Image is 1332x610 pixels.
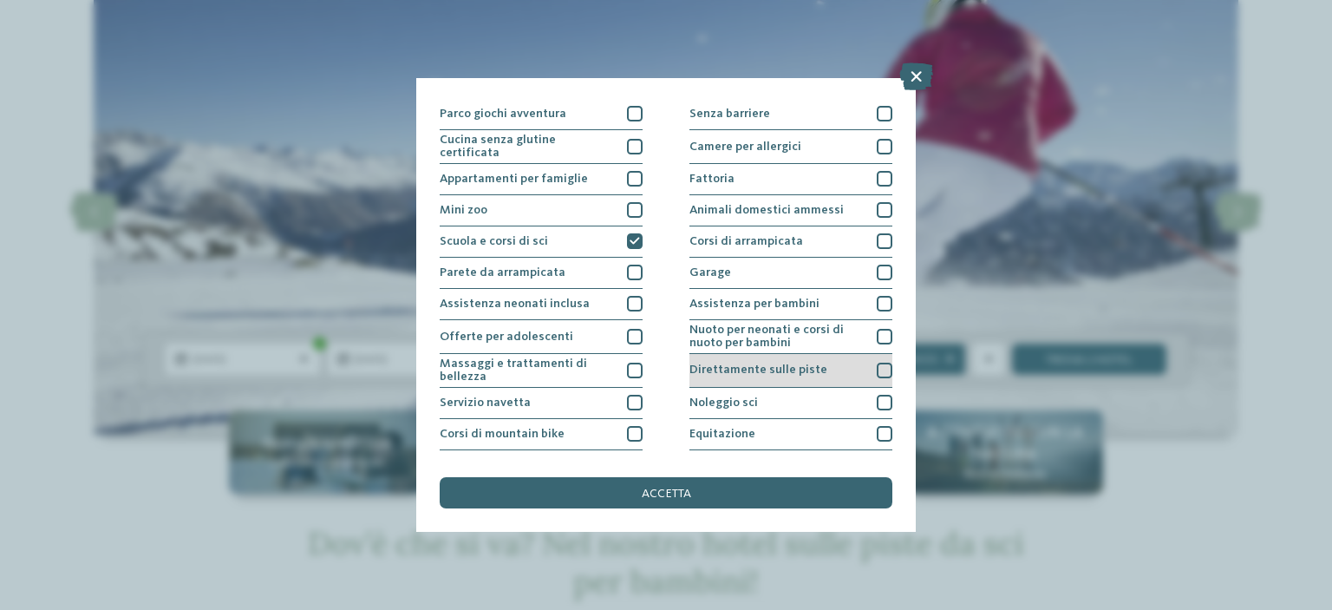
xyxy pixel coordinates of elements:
[689,108,770,120] span: Senza barriere
[440,357,616,383] span: Massaggi e trattamenti di bellezza
[689,173,735,185] span: Fattoria
[689,397,758,409] span: Noleggio sci
[689,235,803,247] span: Corsi di arrampicata
[440,173,588,185] span: Appartamenti per famiglie
[689,141,801,153] span: Camere per allergici
[440,428,565,440] span: Corsi di mountain bike
[440,298,590,310] span: Assistenza neonati inclusa
[689,428,755,440] span: Equitazione
[440,235,548,247] span: Scuola e corsi di sci
[689,204,844,216] span: Animali domestici ammessi
[689,298,819,310] span: Assistenza per bambini
[440,134,616,159] span: Cucina senza glutine certificata
[440,397,531,409] span: Servizio navetta
[689,266,731,279] span: Garage
[689,324,865,349] span: Nuoto per neonati e corsi di nuoto per bambini
[642,488,691,500] span: accetta
[440,331,573,343] span: Offerte per adolescenti
[440,204,487,216] span: Mini zoo
[440,266,565,279] span: Parete da arrampicata
[440,108,566,120] span: Parco giochi avventura
[689,364,827,376] span: Direttamente sulle piste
